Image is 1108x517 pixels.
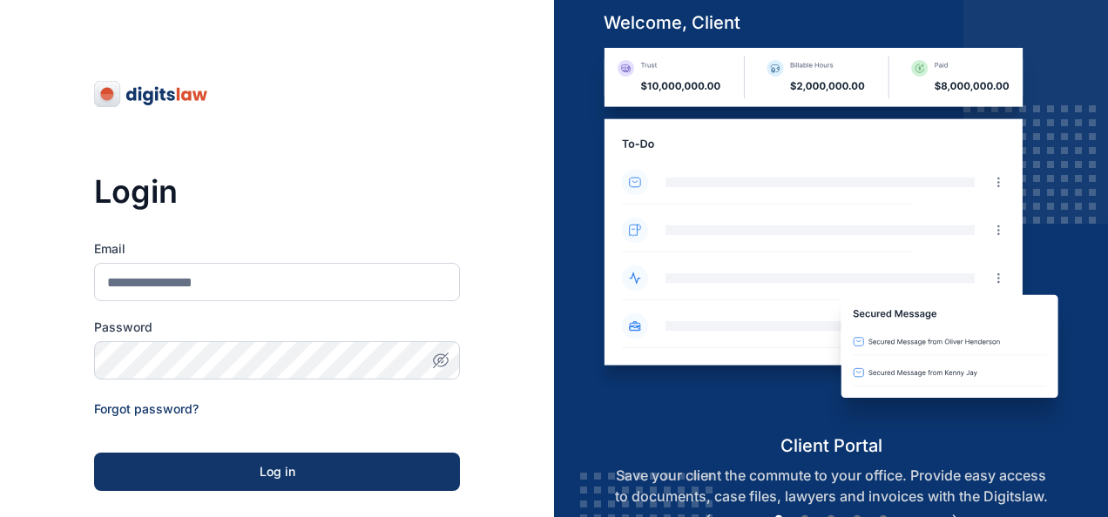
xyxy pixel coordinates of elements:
[122,463,432,480] div: Log in
[94,453,460,491] button: Log in
[94,174,460,209] h3: Login
[94,80,209,108] img: digitslaw-logo
[590,48,1073,433] img: client-portal
[94,319,460,336] label: Password
[590,465,1073,507] p: Save your client the commute to your office. Provide easy access to documents, case files, lawyer...
[94,240,460,258] label: Email
[94,401,199,416] a: Forgot password?
[590,10,1073,35] h5: welcome, client
[590,433,1073,458] h5: client portal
